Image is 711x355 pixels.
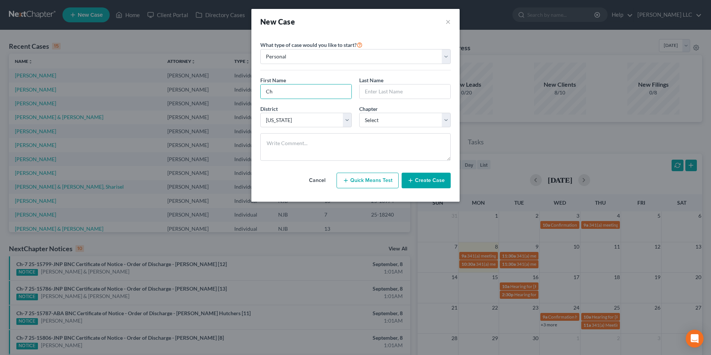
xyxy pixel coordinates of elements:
input: Enter Last Name [360,84,450,99]
button: × [445,16,451,27]
span: Chapter [359,106,378,112]
span: First Name [260,77,286,83]
span: Last Name [359,77,383,83]
span: District [260,106,278,112]
input: Enter First Name [261,84,351,99]
button: Cancel [301,173,334,188]
strong: New Case [260,17,295,26]
button: Create Case [402,173,451,188]
label: What type of case would you like to start? [260,40,363,49]
button: Quick Means Test [337,173,399,188]
div: Open Intercom Messenger [686,330,704,348]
